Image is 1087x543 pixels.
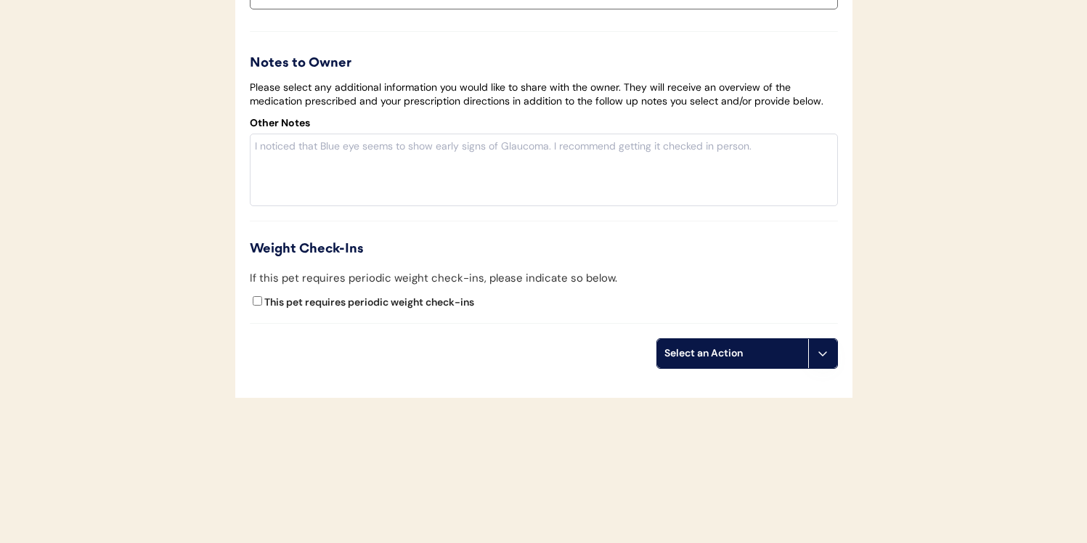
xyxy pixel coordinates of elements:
[250,116,310,131] div: Other Notes
[250,81,838,109] div: Please select any additional information you would like to share with the owner. They will receiv...
[250,270,617,287] div: If this pet requires periodic weight check-ins, please indicate so below.
[250,240,838,259] div: Weight Check-Ins
[664,346,801,361] div: Select an Action
[250,54,838,73] div: Notes to Owner
[264,295,474,309] label: This pet requires periodic weight check-ins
